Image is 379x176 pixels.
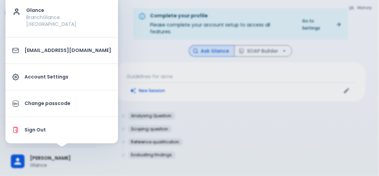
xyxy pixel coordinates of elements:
p: Account Settings [24,73,111,81]
p: Branch Glance [26,14,111,21]
p: [GEOGRAPHIC_DATA] [26,21,111,28]
p: Change passcode [24,100,111,107]
p: Sign Out [24,126,111,134]
p: [EMAIL_ADDRESS][DOMAIN_NAME] [24,47,111,54]
p: Glance [26,7,111,14]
